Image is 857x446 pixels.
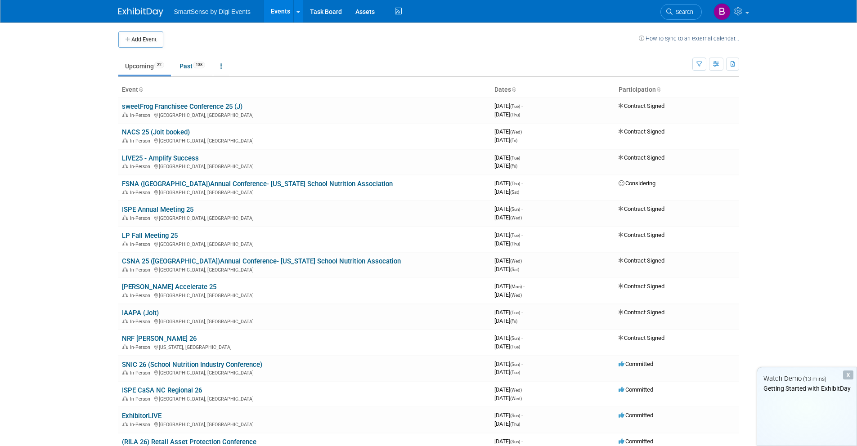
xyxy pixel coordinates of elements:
div: Getting Started with ExhibitDay [757,384,857,393]
span: - [521,309,523,316]
div: [GEOGRAPHIC_DATA], [GEOGRAPHIC_DATA] [122,214,487,221]
img: In-Person Event [122,396,128,401]
a: LIVE25 - Amplify Success [122,154,199,162]
span: [DATE] [494,232,523,238]
img: In-Person Event [122,112,128,117]
span: (Wed) [510,259,522,263]
span: [DATE] [494,386,525,393]
span: (Wed) [510,388,522,392]
span: Contract Signed [619,309,664,316]
span: (Fri) [510,319,517,324]
a: [PERSON_NAME] Accelerate 25 [122,283,216,291]
img: In-Person Event [122,422,128,426]
img: ExhibitDay [118,8,163,17]
span: SmartSense by Digi Events [174,8,251,15]
img: In-Person Event [122,164,128,168]
span: - [521,154,523,161]
span: [DATE] [494,162,517,169]
img: In-Person Event [122,241,128,246]
span: - [521,205,523,212]
div: [GEOGRAPHIC_DATA], [GEOGRAPHIC_DATA] [122,240,487,247]
span: - [523,386,525,393]
div: [GEOGRAPHIC_DATA], [GEOGRAPHIC_DATA] [122,395,487,402]
span: Contract Signed [619,257,664,264]
a: How to sync to an external calendar... [639,35,739,42]
span: [DATE] [494,188,519,195]
span: (Tue) [510,344,520,349]
div: [GEOGRAPHIC_DATA], [GEOGRAPHIC_DATA] [122,291,487,299]
span: (Tue) [510,310,520,315]
span: [DATE] [494,205,523,212]
img: Brooke Howes [713,3,731,20]
span: [DATE] [494,257,525,264]
span: [DATE] [494,438,523,445]
span: (Wed) [510,293,522,298]
span: [DATE] [494,180,523,187]
span: In-Person [130,370,153,376]
span: [DATE] [494,266,519,272]
span: - [521,103,523,109]
span: Contract Signed [619,154,664,161]
span: (Wed) [510,129,522,134]
a: Sort by Event Name [138,86,143,93]
span: Contract Signed [619,232,664,238]
span: In-Person [130,138,153,144]
span: [DATE] [494,103,523,109]
span: Committed [619,361,653,367]
span: (Wed) [510,215,522,220]
span: [DATE] [494,309,523,316]
span: In-Person [130,319,153,325]
a: Upcoming22 [118,58,171,75]
span: (Wed) [510,396,522,401]
span: - [521,180,523,187]
span: In-Person [130,164,153,169]
span: Contract Signed [619,128,664,135]
div: [GEOGRAPHIC_DATA], [GEOGRAPHIC_DATA] [122,137,487,144]
span: In-Person [130,422,153,428]
span: Committed [619,386,653,393]
a: ISPE CaSA NC Regional 26 [122,386,202,394]
img: In-Person Event [122,267,128,272]
span: 22 [154,62,164,68]
a: Sort by Start Date [511,86,516,93]
span: - [521,232,523,238]
img: In-Person Event [122,215,128,220]
span: (13 mins) [803,376,826,382]
a: SNIC 26 (School Nutrition Industry Conference) [122,361,262,369]
a: ExhibitorLIVE [122,412,162,420]
span: (Fri) [510,164,517,169]
span: (Fri) [510,138,517,143]
div: [GEOGRAPHIC_DATA], [GEOGRAPHIC_DATA] [122,266,487,273]
span: (Sun) [510,439,520,444]
th: Event [118,82,491,98]
span: (Tue) [510,233,520,238]
span: In-Person [130,267,153,273]
span: Committed [619,412,653,419]
span: (Sun) [510,336,520,341]
img: In-Person Event [122,344,128,349]
span: [DATE] [494,214,522,221]
span: Considering [619,180,655,187]
span: (Thu) [510,181,520,186]
span: [DATE] [494,111,520,118]
div: [GEOGRAPHIC_DATA], [GEOGRAPHIC_DATA] [122,111,487,118]
a: ISPE Annual Meeting 25 [122,205,193,214]
span: In-Person [130,241,153,247]
th: Dates [491,82,615,98]
span: [DATE] [494,420,520,427]
span: (Sat) [510,267,519,272]
span: 138 [193,62,205,68]
span: (Sat) [510,190,519,195]
div: Dismiss [843,370,853,379]
a: IAAPA (Jolt) [122,309,159,317]
span: [DATE] [494,395,522,401]
span: - [521,438,523,445]
span: (Thu) [510,112,520,117]
span: (Tue) [510,370,520,375]
div: [GEOGRAPHIC_DATA], [GEOGRAPHIC_DATA] [122,317,487,325]
span: (Thu) [510,241,520,246]
div: [GEOGRAPHIC_DATA], [GEOGRAPHIC_DATA] [122,162,487,169]
span: Contract Signed [619,283,664,290]
a: NRF [PERSON_NAME] 26 [122,334,197,343]
div: [GEOGRAPHIC_DATA], [GEOGRAPHIC_DATA] [122,420,487,428]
